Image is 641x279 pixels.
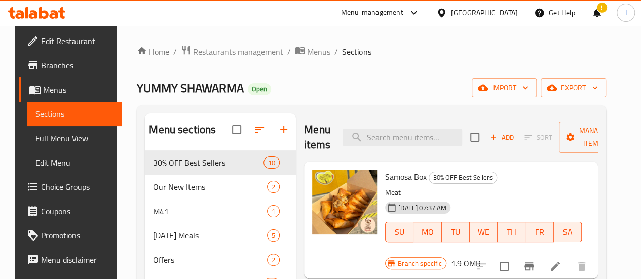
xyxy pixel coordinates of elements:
h2: Menu items [304,122,330,152]
span: Our New Items [153,181,267,193]
div: items [267,229,280,242]
input: search [343,129,462,146]
div: items [267,205,280,217]
span: Edit Menu [35,156,114,169]
nav: breadcrumb [137,45,606,58]
span: 2 [268,255,279,265]
button: MO [413,222,441,242]
span: [DATE] 07:37 AM [394,203,450,213]
span: [DATE] Meals [153,229,267,242]
span: Choice Groups [41,181,114,193]
span: Edit Restaurant [41,35,114,47]
span: I [625,7,626,18]
p: Meat [385,186,582,199]
span: import [480,82,529,94]
span: Coupons [41,205,114,217]
span: Branch specific [394,259,446,268]
button: TH [498,222,525,242]
span: Restaurants management [193,46,283,58]
span: WE [474,225,494,240]
span: 10 [264,158,279,168]
span: Samosa Box [385,169,427,184]
div: Ramadan Meals [153,229,267,242]
button: TU [442,222,470,242]
span: export [549,82,598,94]
li: / [287,46,291,58]
a: Menus [19,77,122,102]
button: import [472,78,537,97]
div: [GEOGRAPHIC_DATA] [451,7,518,18]
div: Open [248,83,271,95]
span: 30% OFF Best Sellers [429,172,497,183]
span: SA [558,225,578,240]
a: Edit menu item [549,260,561,272]
span: 30% OFF Best Sellers [153,156,263,169]
a: Menu disclaimer [19,248,122,272]
span: Menus [43,84,114,96]
button: Add [485,130,518,145]
a: Promotions [19,223,122,248]
span: 5 [268,231,279,241]
a: Sections [27,102,122,126]
span: Add [488,132,515,143]
a: Edit Menu [27,150,122,175]
span: Menu disclaimer [41,254,114,266]
a: Full Menu View [27,126,122,150]
span: Promotions [41,229,114,242]
button: delete [570,254,594,278]
button: export [541,78,606,97]
span: Open [248,85,271,93]
img: Samosa Box [312,170,377,234]
span: MO [418,225,437,240]
span: Manage items [567,125,619,150]
a: Choice Groups [19,175,122,199]
div: Menu-management [341,7,403,19]
button: SU [385,222,413,242]
span: Select to update [494,256,515,277]
span: TH [502,225,521,240]
span: Sections [342,46,371,58]
span: Sections [35,108,114,120]
a: Restaurants management [181,45,283,58]
span: FR [530,225,549,240]
div: items [267,181,280,193]
a: Menus [295,45,330,58]
span: YUMMY SHAWARMA [137,76,244,99]
button: Branch-specific-item [517,254,541,278]
span: 1 [268,207,279,216]
button: WE [470,222,498,242]
span: Menus [307,46,330,58]
li: / [334,46,338,58]
button: Manage items [559,122,627,153]
span: Branches [41,59,114,71]
span: M41 [153,205,267,217]
span: SU [390,225,409,240]
span: TU [446,225,466,240]
button: FR [525,222,553,242]
h2: Menu sections [149,122,216,137]
span: Select section [464,127,485,148]
div: 30% OFF Best Sellers [429,172,497,184]
a: Home [137,46,169,58]
div: Our New Items2 [145,175,296,199]
div: items [267,254,280,266]
div: 30% OFF Best Sellers10 [145,150,296,175]
span: 2 [268,182,279,192]
div: M411 [145,199,296,223]
a: Edit Restaurant [19,29,122,53]
div: items [263,156,280,169]
span: Offers [153,254,267,266]
div: Offers2 [145,248,296,272]
span: Add item [485,130,518,145]
button: SA [554,222,582,242]
a: Coupons [19,199,122,223]
h6: 1.9 OMR [450,256,480,270]
div: [DATE] Meals5 [145,223,296,248]
span: Full Menu View [35,132,114,144]
a: Branches [19,53,122,77]
li: / [173,46,177,58]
